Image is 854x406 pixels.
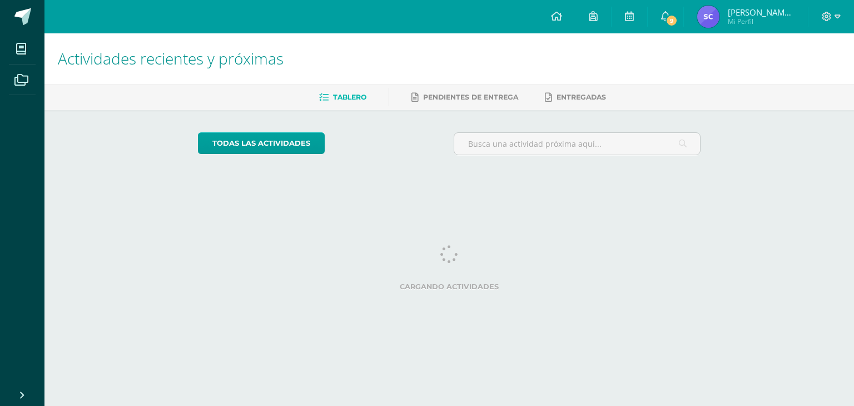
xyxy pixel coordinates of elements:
[198,132,325,154] a: todas las Actividades
[333,93,366,101] span: Tablero
[697,6,719,28] img: aae39bf88e0fc2c076ff2f6b7cf23b1c.png
[198,283,701,291] label: Cargando actividades
[545,88,606,106] a: Entregadas
[454,133,701,155] input: Busca una actividad próxima aquí...
[411,88,518,106] a: Pendientes de entrega
[58,48,284,69] span: Actividades recientes y próximas
[666,14,678,27] span: 9
[728,7,795,18] span: [PERSON_NAME] [PERSON_NAME]
[423,93,518,101] span: Pendientes de entrega
[319,88,366,106] a: Tablero
[557,93,606,101] span: Entregadas
[728,17,795,26] span: Mi Perfil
